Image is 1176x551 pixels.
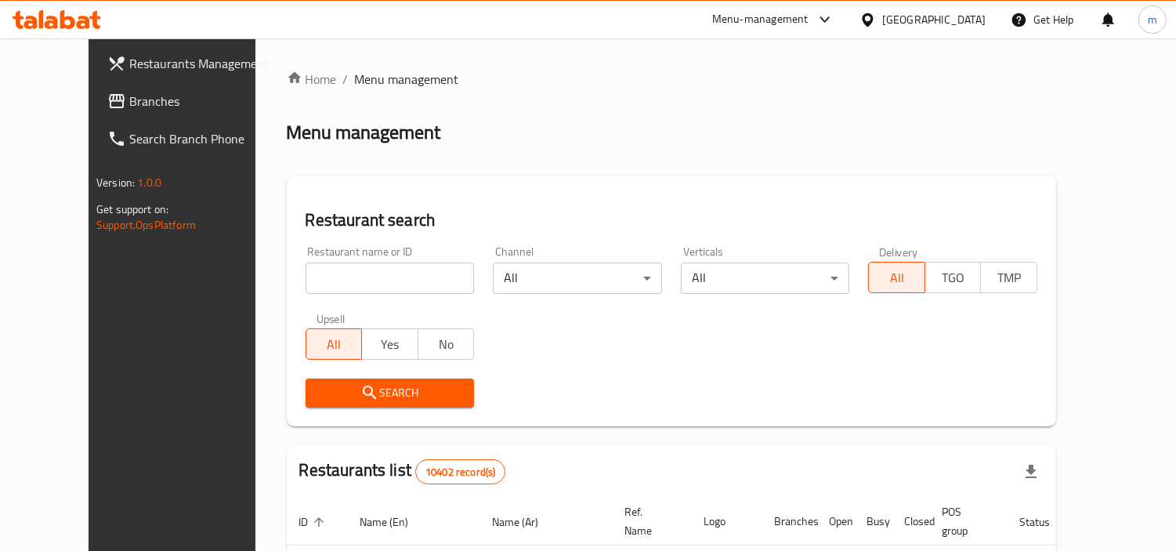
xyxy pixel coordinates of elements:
span: Restaurants Management [129,54,273,73]
input: Search for restaurant name or ID.. [306,263,475,294]
span: Get support on: [96,199,168,219]
span: Search [318,383,462,403]
button: Search [306,379,475,408]
th: Open [817,498,855,546]
span: No [425,333,469,356]
th: Busy [855,498,892,546]
span: POS group [943,502,989,540]
label: Delivery [879,246,918,257]
th: Logo [692,498,762,546]
h2: Restaurants list [299,459,506,484]
nav: breadcrumb [287,70,1056,89]
h2: Restaurant search [306,208,1037,232]
button: All [306,328,363,360]
label: Upsell [317,313,346,324]
button: All [868,262,925,293]
th: Closed [892,498,930,546]
span: TMP [987,266,1031,289]
span: All [313,333,356,356]
th: Branches [762,498,817,546]
span: 10402 record(s) [416,465,505,480]
span: ID [299,513,329,531]
button: TGO [925,262,982,293]
button: TMP [980,262,1037,293]
a: Home [287,70,337,89]
button: No [418,328,475,360]
div: All [493,263,662,294]
div: [GEOGRAPHIC_DATA] [882,11,986,28]
div: Menu-management [712,10,809,29]
span: 1.0.0 [137,172,161,193]
span: TGO [932,266,975,289]
li: / [343,70,349,89]
span: Ref. Name [625,502,673,540]
div: Total records count [415,459,505,484]
span: Status [1020,513,1071,531]
span: Name (Ar) [493,513,559,531]
span: Menu management [355,70,459,89]
span: Version: [96,172,135,193]
h2: Menu management [287,120,441,145]
a: Support.OpsPlatform [96,215,196,235]
span: m [1148,11,1157,28]
a: Branches [95,82,285,120]
a: Restaurants Management [95,45,285,82]
a: Search Branch Phone [95,120,285,158]
span: Search Branch Phone [129,129,273,148]
div: All [681,263,850,294]
span: Yes [368,333,412,356]
span: Branches [129,92,273,111]
span: Name (En) [360,513,429,531]
div: Export file [1012,453,1050,491]
button: Yes [361,328,418,360]
span: All [875,266,919,289]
